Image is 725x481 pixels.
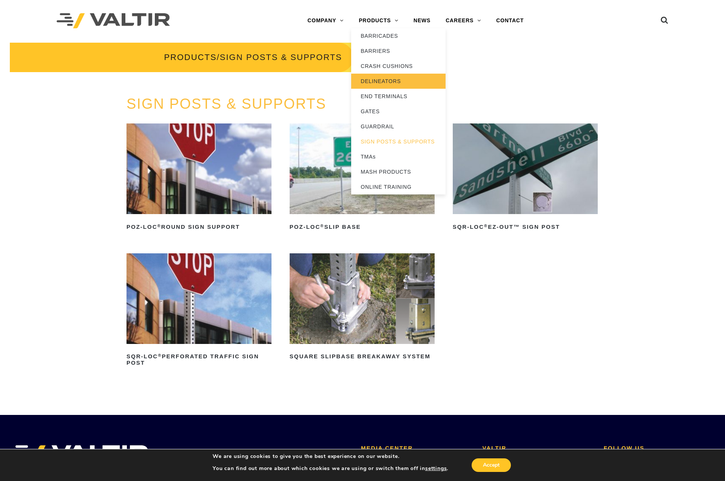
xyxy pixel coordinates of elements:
[11,445,148,464] img: VALTIR
[361,445,471,452] h2: MEDIA CENTER
[351,104,446,119] a: GATES
[126,351,271,369] h2: SQR-LOC Perforated Traffic Sign Post
[472,458,511,472] button: Accept
[489,13,531,28] a: CONTACT
[453,123,598,233] a: SQR-LOC®EZ-Out™ Sign Post
[453,221,598,233] h2: SQR-LOC EZ-Out™ Sign Post
[126,253,271,369] a: SQR-LOC®Perforated Traffic Sign Post
[604,445,714,452] h2: FOLLOW US
[351,134,446,149] a: SIGN POSTS & SUPPORTS
[351,89,446,104] a: END TERMINALS
[164,52,216,62] a: PRODUCTS
[351,179,446,194] a: ONLINE TRAINING
[290,221,435,233] h2: POZ-LOC Slip Base
[158,353,162,358] sup: ®
[482,445,592,452] h2: VALTIR
[320,224,324,228] sup: ®
[406,13,438,28] a: NEWS
[351,43,446,59] a: BARRIERS
[126,221,271,233] h2: POZ-LOC Round Sign Support
[290,253,435,363] a: Square Slipbase Breakaway System
[351,28,446,43] a: BARRICADES
[126,96,326,112] a: SIGN POSTS & SUPPORTS
[484,224,488,228] sup: ®
[438,13,489,28] a: CAREERS
[425,465,447,472] button: settings
[57,13,170,29] img: Valtir
[290,123,435,233] a: POZ-LOC®Slip Base
[351,119,446,134] a: GUARDRAIL
[351,13,406,28] a: PRODUCTS
[126,123,271,233] a: POZ-LOC®Round Sign Support
[351,74,446,89] a: DELINEATORS
[351,149,446,164] a: TMAs
[220,52,342,62] span: SIGN POSTS & SUPPORTS
[290,351,435,363] h2: Square Slipbase Breakaway System
[213,465,448,472] p: You can find out more about which cookies we are using or switch them off in .
[157,224,161,228] sup: ®
[213,453,448,460] p: We are using cookies to give you the best experience on our website.
[300,13,351,28] a: COMPANY
[351,59,446,74] a: CRASH CUSHIONS
[351,164,446,179] a: MASH PRODUCTS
